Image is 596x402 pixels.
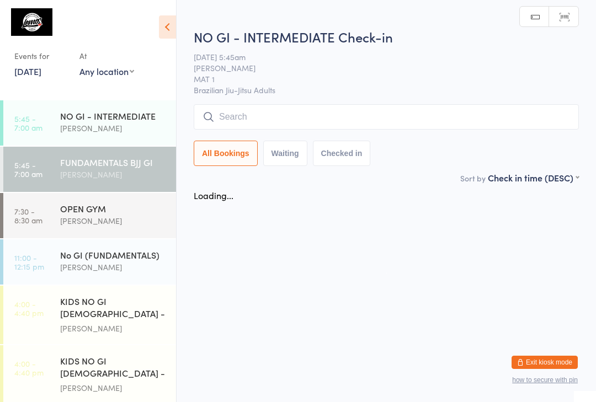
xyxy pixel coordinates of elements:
div: [PERSON_NAME] [60,382,167,394]
button: Checked in [313,141,371,166]
div: Events for [14,47,68,65]
div: Check in time (DESC) [488,171,579,184]
time: 7:30 - 8:30 am [14,207,42,224]
a: 5:45 -7:00 amNO GI - INTERMEDIATE[PERSON_NAME] [3,100,176,146]
div: FUNDAMENTALS BJJ GI [60,156,167,168]
div: [PERSON_NAME] [60,322,167,335]
a: 4:00 -4:40 pmKIDS NO GI [DEMOGRAPHIC_DATA] - Level 1[PERSON_NAME] [3,286,176,344]
span: [PERSON_NAME] [194,62,562,73]
h2: NO GI - INTERMEDIATE Check-in [194,28,579,46]
input: Search [194,104,579,130]
button: Exit kiosk mode [512,356,578,369]
label: Sort by [460,173,486,184]
button: All Bookings [194,141,258,166]
div: Any location [79,65,134,77]
time: 4:00 - 4:40 pm [14,359,44,377]
time: 5:45 - 7:00 am [14,114,42,132]
span: [DATE] 5:45am [194,51,562,62]
div: [PERSON_NAME] [60,261,167,274]
div: [PERSON_NAME] [60,122,167,135]
time: 5:45 - 7:00 am [14,160,42,178]
a: 7:30 -8:30 amOPEN GYM[PERSON_NAME] [3,193,176,238]
a: 5:45 -7:00 amFUNDAMENTALS BJJ GI[PERSON_NAME] [3,147,176,192]
div: Loading... [194,189,233,201]
button: how to secure with pin [512,376,578,384]
div: KIDS NO GI [DEMOGRAPHIC_DATA] - Level 2 [60,355,167,382]
a: [DATE] [14,65,41,77]
span: MAT 1 [194,73,562,84]
div: OPEN GYM [60,202,167,215]
div: No GI (FUNDAMENTALS) [60,249,167,261]
div: NO GI - INTERMEDIATE [60,110,167,122]
img: Lemos Brazilian Jiu-Jitsu [11,8,52,36]
time: 4:00 - 4:40 pm [14,299,44,317]
div: [PERSON_NAME] [60,215,167,227]
a: 11:00 -12:15 pmNo GI (FUNDAMENTALS)[PERSON_NAME] [3,239,176,285]
div: KIDS NO GI [DEMOGRAPHIC_DATA] - Level 1 [60,295,167,322]
button: Waiting [263,141,307,166]
span: Brazilian Jiu-Jitsu Adults [194,84,579,95]
div: [PERSON_NAME] [60,168,167,181]
div: At [79,47,134,65]
time: 11:00 - 12:15 pm [14,253,44,271]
